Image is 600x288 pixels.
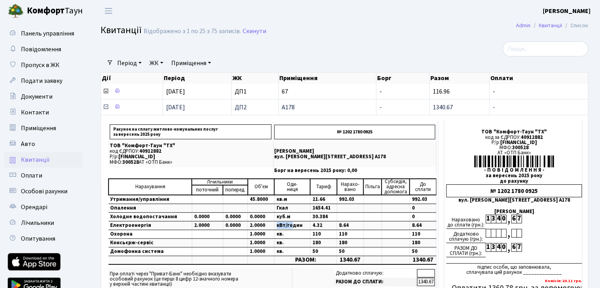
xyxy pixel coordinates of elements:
[282,88,373,95] span: 67
[27,4,65,17] b: Комфорт
[163,73,232,84] th: Період
[409,213,436,221] td: 0
[274,204,310,213] td: Гкал
[223,213,248,221] td: 0.0000
[516,215,521,223] div: 7
[409,221,436,230] td: 8.64
[21,45,61,54] span: Повідомлення
[4,215,83,231] a: Лічильники
[21,203,47,211] span: Орендарі
[310,204,336,213] td: 1654.41
[337,239,363,247] td: 180
[337,230,363,239] td: 110
[274,149,435,154] p: [PERSON_NAME]
[144,28,241,35] div: Відображено з 1 по 25 з 75 записів.
[108,230,192,239] td: Охорона
[192,185,223,195] td: поточний
[248,221,274,230] td: 2.0000
[446,209,582,214] div: [PERSON_NAME]
[223,185,248,195] td: поперед.
[108,195,192,204] td: Утримання/управління
[446,263,582,275] div: підпис особи, що заповнювала, сплачувала цей рахунок ______________
[334,278,417,286] td: РАЗОМ ДО СПЛАТИ:
[334,269,417,277] td: Додатково сплачую:
[4,136,83,152] a: Авто
[114,56,145,70] a: Період
[21,29,74,38] span: Панель управління
[21,155,50,164] span: Квитанції
[21,171,42,180] span: Оплати
[192,179,248,185] td: Лічильники
[511,215,516,223] div: 6
[274,125,435,139] p: № 1202 1780 0925
[4,183,83,199] a: Особові рахунки
[337,179,363,195] td: Нарахо- вано
[516,21,531,30] a: Admin
[168,56,214,70] a: Приміщення
[446,229,486,243] div: Додатково сплачую (грн.):
[446,173,582,178] div: за вересень 2025 року
[282,104,373,110] span: А178
[235,104,275,110] span: ДП2
[496,215,501,223] div: 4
[409,256,436,264] td: 1340.67
[500,139,537,146] span: [FINANCIAL_ID]
[337,195,363,204] td: 992.03
[166,87,185,96] span: [DATE]
[139,148,161,155] span: 40912882
[493,104,585,110] span: -
[110,160,271,165] p: МФО: АТ «ОТП Банк»
[506,215,511,224] div: ,
[4,26,83,41] a: Панель управління
[110,154,271,159] p: Р/р:
[4,89,83,105] a: Документи
[110,143,271,148] p: ТОВ "Комфорт-Таун "ТХ"
[310,247,336,256] td: 50
[310,195,336,204] td: 21.66
[4,105,83,120] a: Контакти
[409,179,436,195] td: До cплати
[248,195,274,204] td: 45.8000
[504,17,600,34] nav: breadcrumb
[274,247,310,256] td: кв.
[446,150,582,155] div: АТ «ОТП Банк»
[409,239,436,247] td: 180
[4,120,83,136] a: Приміщення
[99,4,118,17] button: Переключити навігацію
[101,73,163,84] th: Дії
[310,239,336,247] td: 180
[376,73,430,84] th: Борг
[274,230,310,239] td: кв.
[274,154,435,159] p: вул. [PERSON_NAME][STREET_ADDRESS] А178
[446,140,582,145] div: Р/р:
[491,215,496,223] div: 3
[274,213,310,221] td: куб.м
[4,41,83,57] a: Повідомлення
[543,6,591,16] a: [PERSON_NAME]
[108,239,192,247] td: Консьєрж-сервіс
[21,234,55,243] span: Опитування
[192,213,223,221] td: 0.0000
[243,28,266,35] a: Скинути
[430,73,490,84] th: Разом
[337,221,363,230] td: 8.64
[21,124,56,133] span: Приміщення
[108,179,192,195] td: Нарахування
[337,247,363,256] td: 50
[409,195,436,204] td: 992.03
[4,57,83,73] a: Пропуск в ЖК
[496,243,501,252] div: 4
[274,195,310,204] td: кв.м
[108,247,192,256] td: Домофонна система
[166,103,185,112] span: [DATE]
[501,243,506,252] div: 0
[248,239,274,247] td: 1.0000
[146,56,166,70] a: ЖК
[486,215,491,223] div: 1
[562,21,588,30] li: Список
[446,168,582,173] div: - П О В І Д О М Л Е Н Н Я -
[248,179,274,195] td: Об'єм
[486,243,491,252] div: 1
[110,124,271,139] p: Рахунок на сплату житлово-комунальних послуг за вересень 2025 року
[446,198,582,203] div: вул. [PERSON_NAME][STREET_ADDRESS] А178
